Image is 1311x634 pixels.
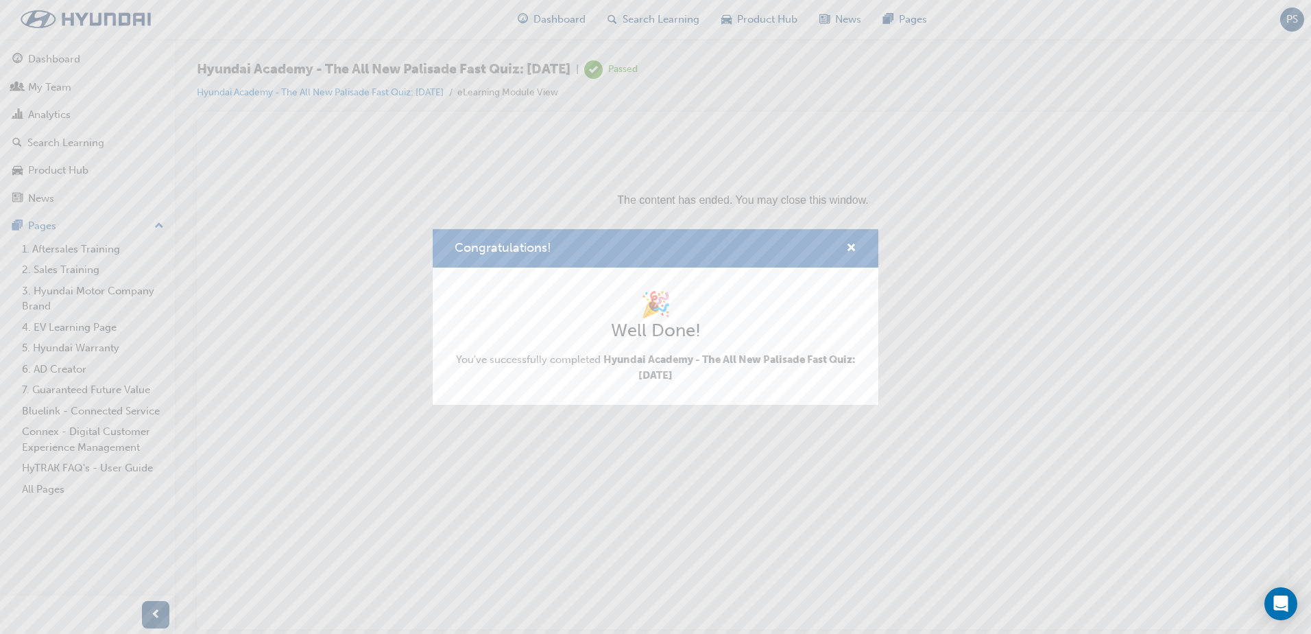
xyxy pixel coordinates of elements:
[1264,587,1297,620] div: Open Intercom Messenger
[455,240,551,255] span: Congratulations!
[455,290,856,320] h1: 🎉
[455,320,856,342] h2: Well Done!
[603,353,856,381] span: Hyundai Academy - The All New Palisade Fast Quiz: [DATE]
[846,240,856,257] button: cross-icon
[846,243,856,255] span: cross-icon
[433,229,878,406] div: Congratulations!
[5,11,1065,73] p: The content has ended. You may close this window.
[455,352,856,383] span: You've successfully completed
